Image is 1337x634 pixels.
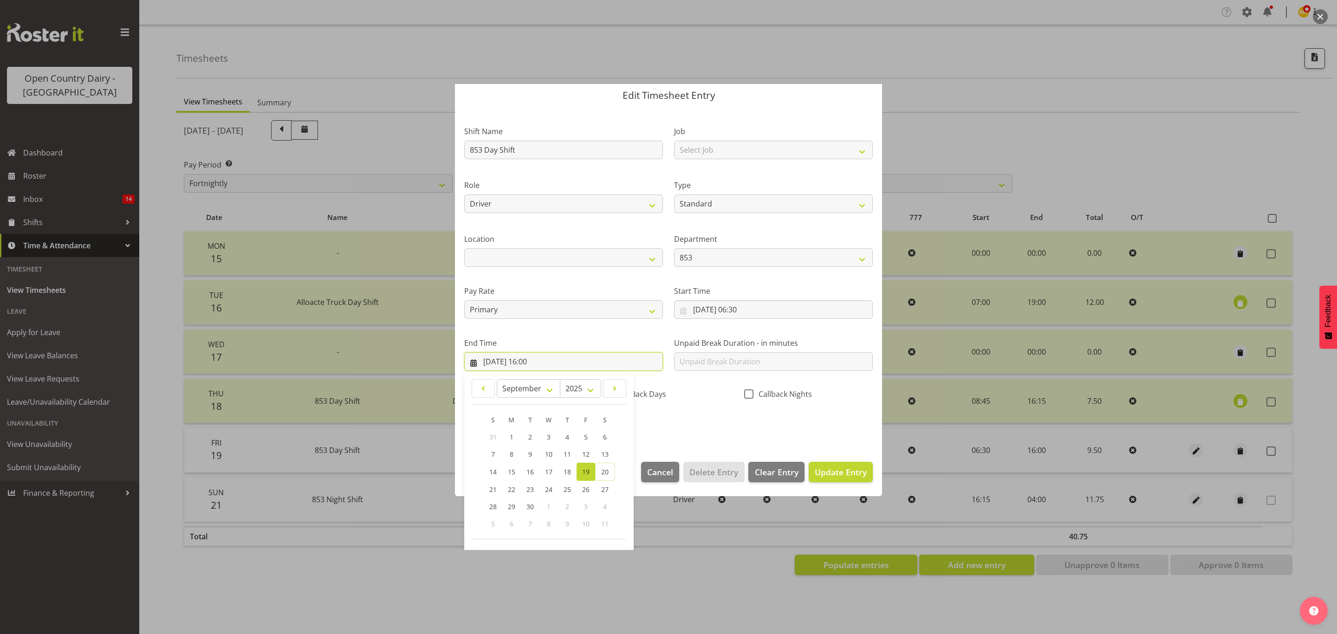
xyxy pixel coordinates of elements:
[502,463,521,481] a: 15
[484,481,502,498] a: 21
[526,502,534,511] span: 30
[582,519,590,528] span: 10
[539,463,558,481] a: 17
[603,502,607,511] span: 4
[545,415,552,424] span: W
[547,502,551,511] span: 1
[564,485,571,494] span: 25
[502,446,521,463] a: 8
[521,446,539,463] a: 9
[595,481,615,498] a: 27
[641,462,679,482] button: Cancel
[508,502,515,511] span: 29
[528,433,532,441] span: 2
[755,466,798,478] span: Clear Entry
[464,180,663,191] label: Role
[748,462,804,482] button: Clear Entry
[464,352,663,371] input: Click to select...
[558,446,577,463] a: 11
[491,519,495,528] span: 5
[464,141,663,159] input: Shift Name
[565,519,569,528] span: 9
[674,352,873,371] input: Unpaid Break Duration
[489,433,497,441] span: 31
[753,389,812,399] span: Callback Nights
[545,467,552,476] span: 17
[601,485,609,494] span: 27
[603,415,607,424] span: S
[577,446,595,463] a: 12
[528,450,532,459] span: 9
[547,550,551,573] span: :
[502,428,521,446] a: 1
[613,389,666,399] span: CallBack Days
[674,337,873,349] label: Unpaid Break Duration - in minutes
[595,446,615,463] a: 13
[526,467,534,476] span: 16
[582,450,590,459] span: 12
[484,463,502,481] a: 14
[1309,606,1318,615] img: help-xxl-2.png
[558,481,577,498] a: 25
[674,126,873,137] label: Job
[521,481,539,498] a: 23
[582,485,590,494] span: 26
[489,467,497,476] span: 14
[584,433,588,441] span: 5
[601,450,609,459] span: 13
[577,428,595,446] a: 5
[539,481,558,498] a: 24
[521,498,539,515] a: 30
[674,300,873,319] input: Click to select...
[577,463,595,481] a: 19
[1319,285,1337,349] button: Feedback - Show survey
[558,428,577,446] a: 4
[565,433,569,441] span: 4
[528,519,532,528] span: 7
[565,415,569,424] span: T
[464,337,663,349] label: End Time
[1324,295,1332,327] span: Feedback
[582,467,590,476] span: 19
[547,519,551,528] span: 8
[809,462,873,482] button: Update Entry
[558,463,577,481] a: 18
[539,446,558,463] a: 10
[510,450,513,459] span: 8
[683,462,744,482] button: Delete Entry
[464,91,873,100] p: Edit Timesheet Entry
[521,463,539,481] a: 16
[565,502,569,511] span: 2
[489,485,497,494] span: 21
[674,180,873,191] label: Type
[508,485,515,494] span: 22
[547,433,551,441] span: 3
[508,415,514,424] span: M
[674,285,873,297] label: Start Time
[484,446,502,463] a: 7
[595,428,615,446] a: 6
[595,463,615,481] a: 20
[502,481,521,498] a: 22
[601,519,609,528] span: 11
[815,466,867,478] span: Update Entry
[584,502,588,511] span: 3
[539,428,558,446] a: 3
[510,433,513,441] span: 1
[489,502,497,511] span: 28
[521,428,539,446] a: 2
[491,450,495,459] span: 7
[508,467,515,476] span: 15
[577,481,595,498] a: 26
[526,485,534,494] span: 23
[484,498,502,515] a: 28
[491,415,495,424] span: S
[545,450,552,459] span: 10
[564,467,571,476] span: 18
[464,126,663,137] label: Shift Name
[689,466,738,478] span: Delete Entry
[603,433,607,441] span: 6
[601,467,609,476] span: 20
[545,485,552,494] span: 24
[510,519,513,528] span: 6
